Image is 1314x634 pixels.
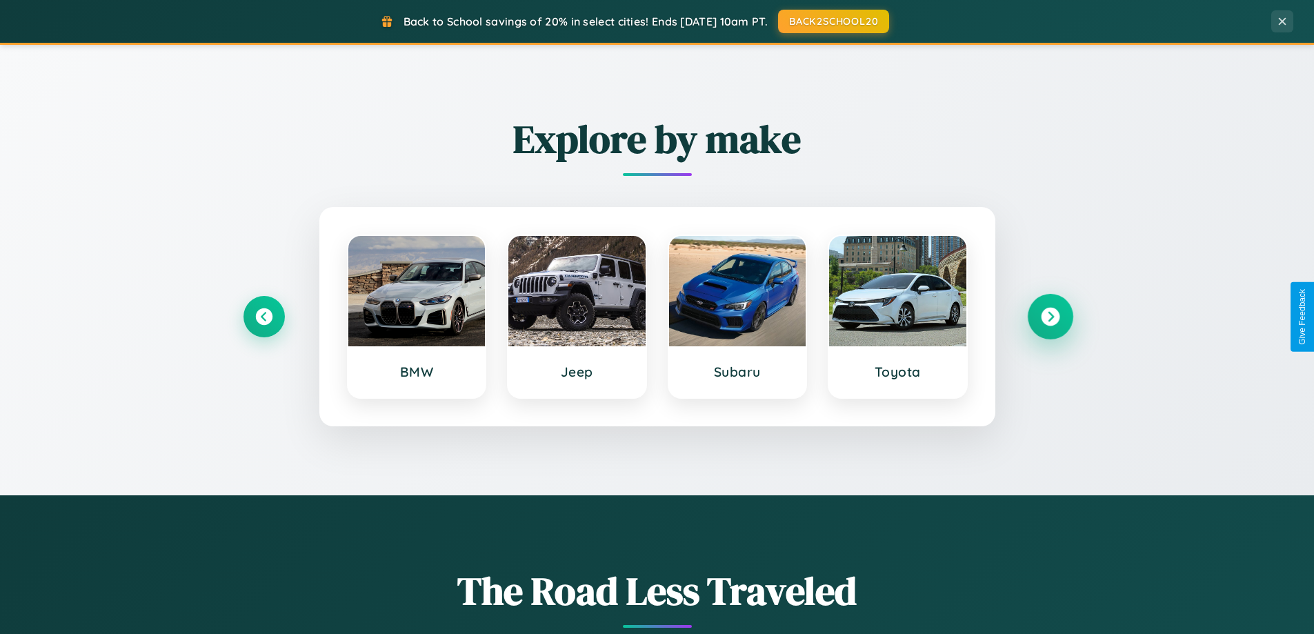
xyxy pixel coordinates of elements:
[404,14,768,28] span: Back to School savings of 20% in select cities! Ends [DATE] 10am PT.
[362,364,472,380] h3: BMW
[522,364,632,380] h3: Jeep
[243,112,1071,166] h2: Explore by make
[1297,289,1307,345] div: Give Feedback
[778,10,889,33] button: BACK2SCHOOL20
[683,364,793,380] h3: Subaru
[243,564,1071,617] h1: The Road Less Traveled
[843,364,953,380] h3: Toyota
